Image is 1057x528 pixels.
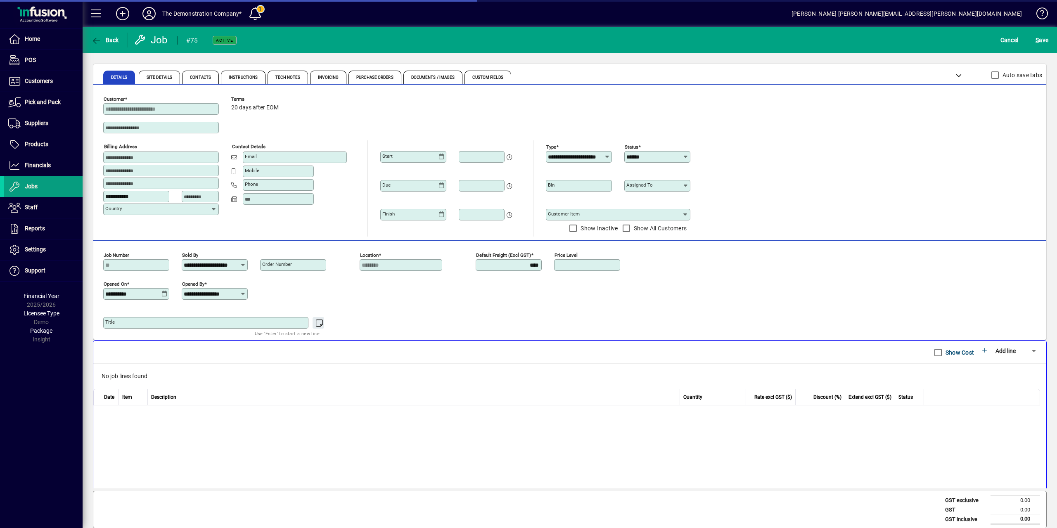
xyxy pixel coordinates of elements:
[136,6,162,21] button: Profile
[231,97,281,102] span: Terms
[25,162,51,168] span: Financials
[262,261,292,267] mat-label: Order number
[105,206,122,211] mat-label: Country
[104,393,114,401] span: Date
[995,348,1016,354] span: Add line
[105,319,115,325] mat-label: Title
[104,252,129,258] mat-label: Job number
[93,364,1046,389] div: No job lines found
[111,76,127,80] span: Details
[245,168,259,173] mat-label: Mobile
[548,211,580,217] mat-label: Customer Item
[25,99,61,105] span: Pick and Pack
[754,393,792,401] span: Rate excl GST ($)
[25,57,36,63] span: POS
[1001,71,1043,79] label: Auto save tabs
[548,182,555,188] mat-label: Bin
[382,211,395,217] mat-label: Finish
[4,197,83,218] a: Staff
[382,153,393,159] mat-label: Start
[555,252,578,258] mat-label: Price Level
[4,155,83,176] a: Financials
[24,293,59,299] span: Financial Year
[25,141,48,147] span: Products
[122,393,132,401] span: Item
[476,252,531,258] mat-label: Default Freight (excl GST)
[25,78,53,84] span: Customers
[1036,37,1039,43] span: S
[4,260,83,281] a: Support
[4,239,83,260] a: Settings
[941,505,991,514] td: GST
[683,393,702,401] span: Quantity
[109,6,136,21] button: Add
[626,182,653,188] mat-label: Assigned to
[83,33,128,47] app-page-header-button: Back
[104,96,125,102] mat-label: Customer
[24,310,59,317] span: Licensee Type
[991,505,1040,514] td: 0.00
[229,76,258,80] span: Instructions
[382,182,391,188] mat-label: Due
[813,393,841,401] span: Discount (%)
[941,514,991,524] td: GST inclusive
[182,252,198,258] mat-label: Sold by
[356,76,393,80] span: Purchase Orders
[632,224,687,232] label: Show All Customers
[25,36,40,42] span: Home
[25,204,38,211] span: Staff
[991,514,1040,524] td: 0.00
[4,134,83,155] a: Products
[4,50,83,71] a: POS
[1033,33,1050,47] button: Save
[4,218,83,239] a: Reports
[182,281,204,287] mat-label: Opened by
[318,76,339,80] span: Invoicing
[162,7,242,20] div: The Demonstration Company*
[231,104,279,111] span: 20 days after EOM
[25,246,46,253] span: Settings
[147,76,172,80] span: Site Details
[546,144,556,150] mat-label: Type
[411,76,455,80] span: Documents / Images
[25,267,45,274] span: Support
[1030,2,1047,28] a: Knowledge Base
[25,225,45,232] span: Reports
[190,76,211,80] span: Contacts
[255,329,320,338] mat-hint: Use 'Enter' to start a new line
[4,92,83,113] a: Pick and Pack
[944,348,974,357] label: Show Cost
[134,33,169,47] div: Job
[275,76,300,80] span: Tech Notes
[89,33,121,47] button: Back
[848,393,891,401] span: Extend excl GST ($)
[1036,33,1048,47] span: ave
[998,33,1021,47] button: Cancel
[360,252,379,258] mat-label: Location
[792,7,1022,20] div: [PERSON_NAME] [PERSON_NAME][EMAIL_ADDRESS][PERSON_NAME][DOMAIN_NAME]
[245,181,258,187] mat-label: Phone
[25,120,48,126] span: Suppliers
[25,183,38,189] span: Jobs
[1000,33,1019,47] span: Cancel
[104,281,127,287] mat-label: Opened On
[151,393,176,401] span: Description
[4,113,83,134] a: Suppliers
[579,224,618,232] label: Show Inactive
[991,496,1040,505] td: 0.00
[4,71,83,92] a: Customers
[245,154,257,159] mat-label: Email
[30,327,52,334] span: Package
[941,496,991,505] td: GST exclusive
[898,393,913,401] span: Status
[186,34,198,47] div: #75
[216,38,233,43] span: Active
[625,144,638,150] mat-label: Status
[4,29,83,50] a: Home
[91,37,119,43] span: Back
[472,76,503,80] span: Custom Fields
